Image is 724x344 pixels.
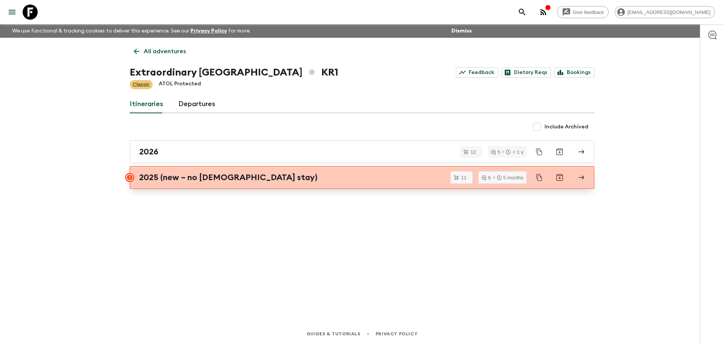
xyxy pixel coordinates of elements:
[545,123,588,131] span: Include Archived
[615,6,715,18] div: [EMAIL_ADDRESS][DOMAIN_NAME]
[457,175,471,180] span: 11
[449,26,474,36] button: Dismiss
[9,24,254,38] p: We use functional & tracking cookies to deliver this experience. See our for more.
[139,147,158,157] h2: 2026
[144,47,186,56] p: All adventures
[5,5,20,20] button: menu
[130,65,338,80] h1: Extraordinary [GEOGRAPHIC_DATA] KR1
[497,175,523,180] div: 5 months
[130,44,190,59] a: All adventures
[456,67,498,78] a: Feedback
[552,170,567,185] button: Archive
[159,80,201,89] p: ATOL Protected
[554,67,594,78] a: Bookings
[501,67,551,78] a: Dietary Reqs
[623,9,715,15] span: [EMAIL_ADDRESS][DOMAIN_NAME]
[515,5,530,20] button: search adventures
[491,150,500,154] div: 5
[532,145,546,159] button: Duplicate
[552,144,567,159] button: Archive
[130,95,163,113] a: Itineraries
[133,81,150,88] p: Classic
[178,95,215,113] a: Departures
[130,140,594,163] a: 2026
[506,150,523,154] div: > 1 y
[482,175,491,180] div: 6
[376,330,417,338] a: Privacy Policy
[307,330,360,338] a: Guides & Tutorials
[130,166,594,189] a: 2025 (new – no [DEMOGRAPHIC_DATA] stay)
[139,173,318,182] h2: 2025 (new – no [DEMOGRAPHIC_DATA] stay)
[190,28,227,34] a: Privacy Policy
[557,6,609,18] a: Give feedback
[466,150,480,154] span: 12
[532,171,546,184] button: Duplicate
[569,9,608,15] span: Give feedback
